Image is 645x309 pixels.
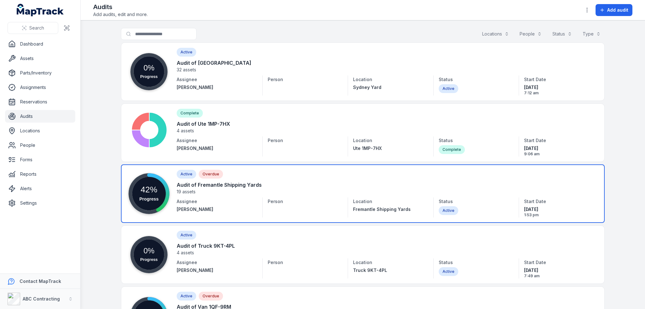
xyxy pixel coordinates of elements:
h2: Audits [93,3,148,11]
span: Fremantle Shipping Yards [353,207,411,212]
a: Settings [5,197,75,209]
span: 7:49 am [524,273,594,279]
a: Parts/Inventory [5,67,75,79]
strong: ABC Contracting [23,296,60,301]
a: Truck 9KT-4PL [353,267,423,273]
a: Reservations [5,96,75,108]
button: People [516,28,546,40]
a: Assets [5,52,75,65]
span: [DATE] [524,206,594,212]
span: [DATE] [524,84,594,91]
a: Reports [5,168,75,180]
a: Assignments [5,81,75,94]
a: Alerts [5,182,75,195]
button: Status [548,28,576,40]
a: [PERSON_NAME] [177,267,257,273]
span: [DATE] [524,267,594,273]
span: 1:53 pm [524,212,594,218]
button: Search [8,22,58,34]
div: Complete [439,145,465,154]
span: Add audit [607,7,628,13]
a: People [5,139,75,152]
span: Ute 1MP-7HX [353,146,382,151]
a: Dashboard [5,38,75,50]
span: 9:06 am [524,152,594,157]
div: Active [439,84,458,93]
a: [PERSON_NAME] [177,206,257,212]
div: Active [439,206,458,215]
div: Active [439,267,458,276]
time: 19/09/2025, 9:06:59 am [524,145,594,157]
button: Add audit [596,4,632,16]
a: Locations [5,124,75,137]
time: 03/10/2025, 7:12:28 am [524,84,594,96]
a: MapTrack [17,4,64,16]
a: [PERSON_NAME] [177,145,257,152]
span: 7:12 am [524,91,594,96]
a: Sydney Yard [353,84,423,91]
a: [PERSON_NAME] [177,84,257,91]
span: [DATE] [524,145,594,152]
a: Audits [5,110,75,123]
span: Truck 9KT-4PL [353,268,387,273]
time: 18/09/2025, 7:49:23 am [524,267,594,279]
a: Fremantle Shipping Yards [353,206,423,212]
span: Sydney Yard [353,85,381,90]
button: Type [579,28,605,40]
span: Search [29,25,44,31]
time: 18/09/2025, 1:53:02 pm [524,206,594,218]
a: Ute 1MP-7HX [353,145,423,152]
strong: Contact MapTrack [20,279,61,284]
span: Add audits, edit and more. [93,11,148,18]
a: Forms [5,153,75,166]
